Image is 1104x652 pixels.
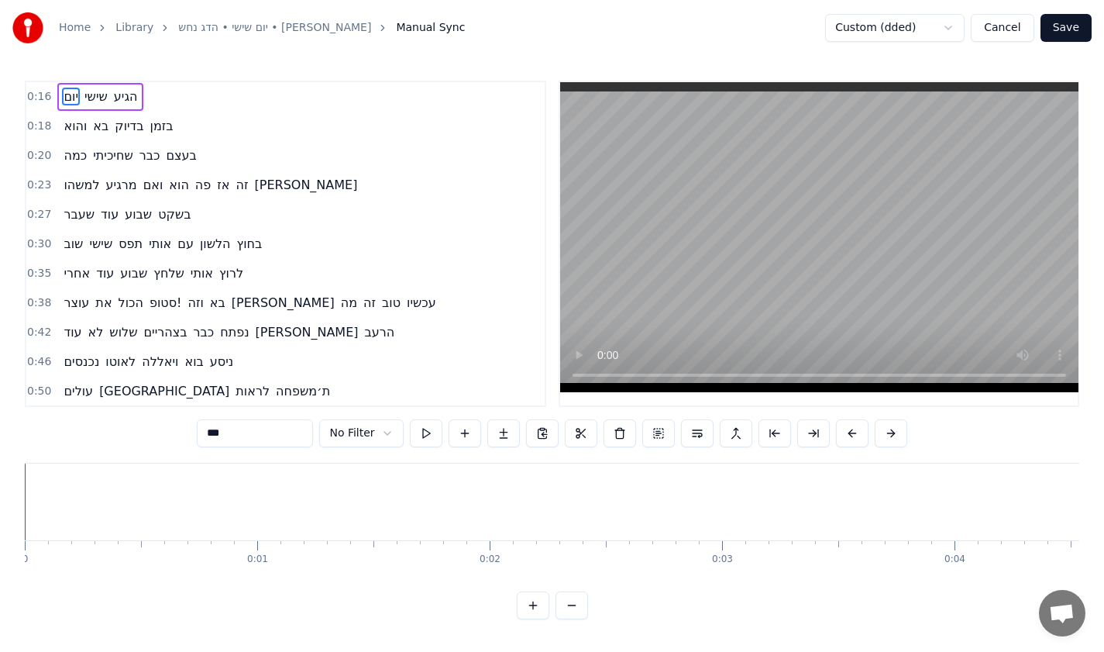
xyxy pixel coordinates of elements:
span: הוא [167,176,191,194]
div: 0 [22,554,29,566]
span: כבר [191,323,215,341]
span: פה [194,176,212,194]
span: מרגיע [105,176,139,194]
span: מה [339,294,359,312]
span: אותי [147,235,173,253]
span: ניסע [208,353,235,371]
a: Home [59,20,91,36]
span: 0:42 [27,325,51,340]
a: Library [115,20,153,36]
div: Open chat [1039,590,1085,636]
span: שישי [88,235,114,253]
span: 0:18 [27,119,51,134]
span: שוב [62,235,84,253]
span: לאוטו [104,353,137,371]
span: 0:46 [27,354,51,370]
span: 0:30 [27,236,51,252]
span: עולים [62,382,95,400]
span: אז [215,176,231,194]
span: שחיכיתי [91,147,135,164]
span: עם [176,235,195,253]
span: סטופ! [148,294,184,312]
span: 0:23 [27,178,51,193]
div: 0:01 [247,554,268,566]
span: טוב [380,294,402,312]
span: [PERSON_NAME] [253,176,359,194]
span: בעצם [164,147,198,164]
span: עוד [62,323,83,341]
span: כבר [138,147,162,164]
span: בזמן [149,117,175,135]
span: לראות [234,382,271,400]
span: בדיוק [113,117,145,135]
span: בשקט [156,205,192,223]
span: [PERSON_NAME] [230,294,336,312]
span: יום [62,88,80,105]
span: נפתח [218,323,250,341]
span: לרוץ [218,264,245,282]
nav: breadcrumb [59,20,465,36]
span: זה [362,294,377,312]
span: הרעב [363,323,397,341]
span: וזה [186,294,205,312]
span: 0:50 [27,384,51,399]
span: תפס [117,235,144,253]
span: הכול [117,294,145,312]
span: Manual Sync [396,20,465,36]
div: 0:03 [712,554,733,566]
span: בוא [183,353,205,371]
span: הגיע [112,88,139,105]
span: אותי [189,264,215,282]
span: עוד [95,264,115,282]
span: למשהו [62,176,101,194]
span: 0:38 [27,295,51,311]
span: שישי [83,88,109,105]
span: ת׳משפחה [274,382,332,400]
span: נכנסים [62,353,101,371]
span: בחוץ [236,235,264,253]
span: עוצר [62,294,91,312]
span: עכשיו [405,294,438,312]
span: 0:35 [27,266,51,281]
span: והוא [62,117,88,135]
span: [PERSON_NAME] [254,323,360,341]
span: ויאללה [140,353,180,371]
span: שבוע [119,264,149,282]
span: [GEOGRAPHIC_DATA] [98,382,231,400]
img: youka [12,12,43,43]
button: Cancel [971,14,1033,42]
span: שלחץ [152,264,186,282]
span: ואם [142,176,165,194]
span: 0:16 [27,89,51,105]
span: 0:27 [27,207,51,223]
span: לא [87,323,105,341]
span: אחרי [62,264,91,282]
span: בצהריים [142,323,188,341]
span: שלוש [108,323,139,341]
span: שבוע [123,205,153,223]
div: 0:02 [480,554,500,566]
span: הלשון [198,235,232,253]
a: יום שישי • הדג נחש • [PERSON_NAME] [178,20,371,36]
span: את [94,294,113,312]
div: 0:04 [944,554,965,566]
span: 0:20 [27,148,51,164]
button: Save [1040,14,1092,42]
span: שעבר [62,205,96,223]
span: זה [235,176,250,194]
span: כמה [62,147,88,164]
span: עוד [99,205,120,223]
span: בא [208,294,227,312]
span: בא [91,117,110,135]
